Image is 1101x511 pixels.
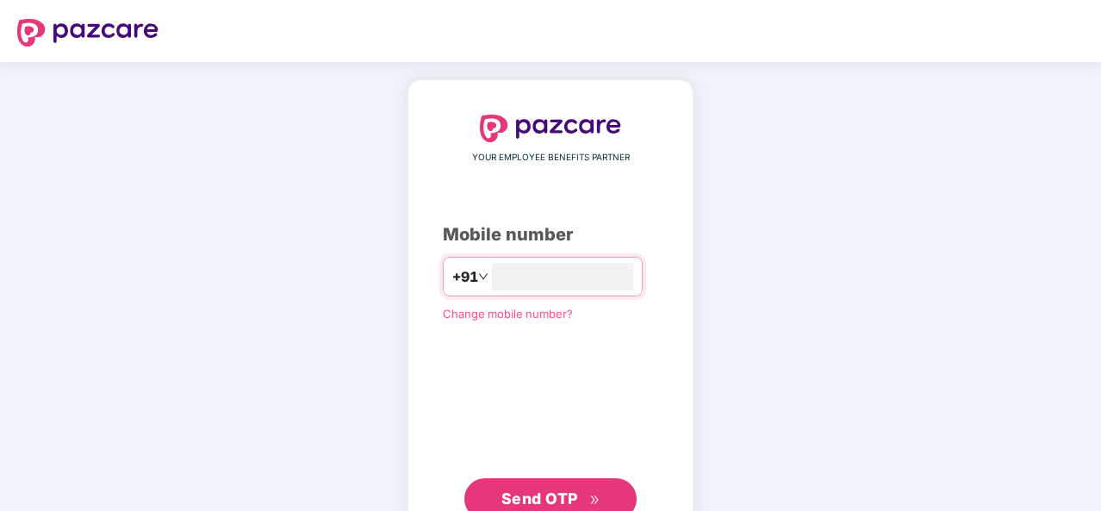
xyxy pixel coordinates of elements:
span: down [478,271,488,282]
span: Send OTP [501,489,578,508]
img: logo [17,19,159,47]
span: +91 [452,266,478,288]
div: Mobile number [443,221,658,248]
span: double-right [589,495,600,506]
a: Change mobile number? [443,307,573,321]
img: logo [480,115,621,142]
span: YOUR EMPLOYEE BENEFITS PARTNER [472,151,630,165]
